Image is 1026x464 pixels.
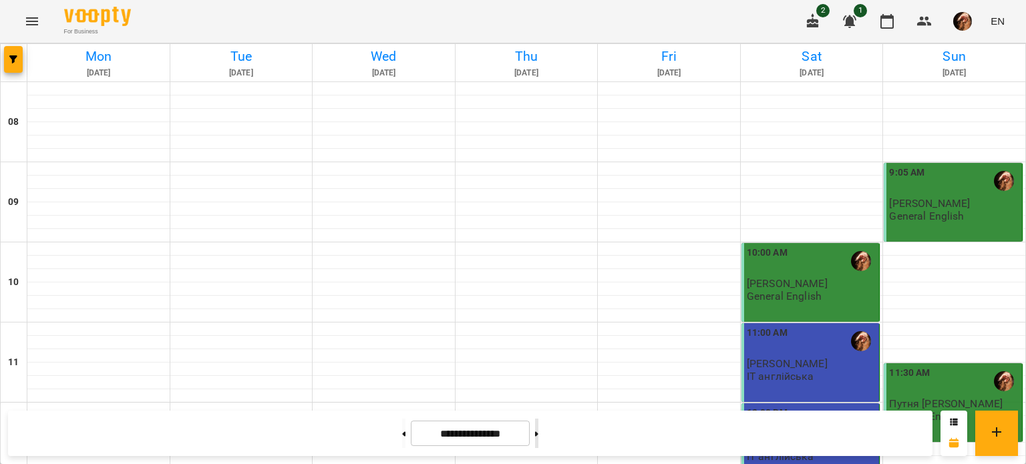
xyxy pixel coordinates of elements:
[8,115,19,130] h6: 08
[985,9,1010,33] button: EN
[458,67,596,79] h6: [DATE]
[889,366,930,381] label: 11:30 AM
[29,46,168,67] h6: Mon
[953,12,972,31] img: c8e0f8f11f5ebb5948ff4c20ade7ab01.jpg
[994,371,1014,391] img: Іванків Владислава
[889,166,924,180] label: 9:05 AM
[747,371,814,382] p: ІТ англійська
[458,46,596,67] h6: Thu
[854,4,867,17] span: 1
[816,4,830,17] span: 2
[172,67,311,79] h6: [DATE]
[747,246,788,260] label: 10:00 AM
[600,67,738,79] h6: [DATE]
[885,46,1023,67] h6: Sun
[743,67,881,79] h6: [DATE]
[747,277,828,290] span: [PERSON_NAME]
[885,67,1023,79] h6: [DATE]
[851,251,871,271] img: Іванків Владислава
[8,355,19,370] h6: 11
[747,326,788,340] label: 11:00 AM
[8,195,19,210] h6: 09
[994,171,1014,191] img: Іванків Владислава
[64,7,131,26] img: Voopty Logo
[16,5,48,37] button: Menu
[600,46,738,67] h6: Fri
[172,46,311,67] h6: Tue
[851,331,871,351] img: Іванків Владислава
[889,397,1003,410] span: Путня [PERSON_NAME]
[8,275,19,290] h6: 10
[29,67,168,79] h6: [DATE]
[889,210,964,222] p: General English
[991,14,1005,28] span: EN
[315,46,453,67] h6: Wed
[747,357,828,370] span: [PERSON_NAME]
[889,197,970,210] span: [PERSON_NAME]
[743,46,881,67] h6: Sat
[64,27,131,36] span: For Business
[747,290,822,302] p: General English
[315,67,453,79] h6: [DATE]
